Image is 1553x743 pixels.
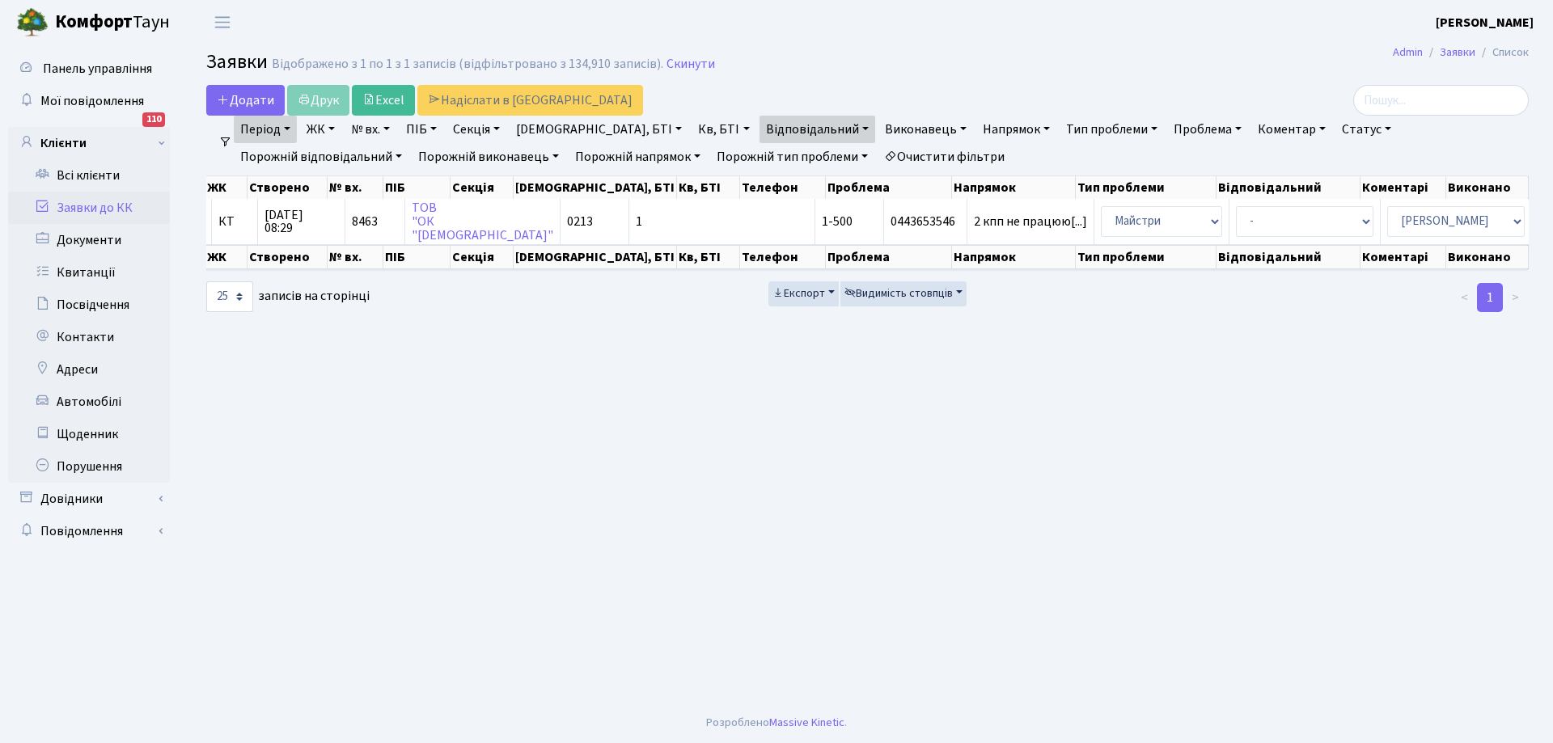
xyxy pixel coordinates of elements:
th: ПІБ [383,176,451,199]
a: Кв, БТІ [692,116,755,143]
a: Massive Kinetic [769,714,844,731]
a: Квитанції [8,256,170,289]
div: Відображено з 1 по 1 з 1 записів (відфільтровано з 134,910 записів). [272,57,663,72]
img: logo.png [16,6,49,39]
span: 0443653546 [891,215,960,228]
a: Довідники [8,483,170,515]
a: Клієнти [8,127,170,159]
th: Відповідальний [1217,176,1360,199]
a: Порожній відповідальний [234,143,408,171]
b: Комфорт [55,9,133,35]
th: Виконано [1446,176,1529,199]
button: Експорт [768,281,839,306]
a: Заявки до КК [8,192,170,224]
th: Телефон [740,245,825,269]
span: Експорт [772,285,825,302]
th: Кв, БТІ [677,176,740,199]
a: Проблема [1167,116,1248,143]
a: Щоденник [8,418,170,450]
th: Створено [248,176,328,199]
a: Напрямок [976,116,1056,143]
th: Проблема [826,176,953,199]
a: Порожній тип проблеми [710,143,874,171]
a: Додати [206,85,285,116]
span: 1-500 [822,213,853,230]
th: ПІБ [383,245,451,269]
span: КТ [218,215,251,228]
a: Відповідальний [760,116,875,143]
th: Телефон [740,176,825,199]
span: Видимість стовпців [844,285,953,302]
a: Мої повідомлення110 [8,85,170,117]
a: Тип проблеми [1060,116,1164,143]
th: № вх. [328,176,383,199]
div: Розроблено . [706,714,847,732]
th: [DEMOGRAPHIC_DATA], БТІ [514,176,677,199]
input: Пошук... [1353,85,1529,116]
a: Скинути [666,57,715,72]
a: Excel [352,85,415,116]
span: 2 кпп не працюю[...] [974,213,1087,230]
a: Повідомлення [8,515,170,547]
th: Напрямок [952,245,1076,269]
th: Напрямок [952,176,1076,199]
span: Панель управління [43,60,152,78]
th: Виконано [1446,245,1529,269]
button: Переключити навігацію [202,9,243,36]
a: Порушення [8,450,170,483]
th: Проблема [826,245,953,269]
li: Список [1475,44,1529,61]
a: Admin [1393,44,1423,61]
select: записів на сторінці [206,281,253,312]
span: [DATE] 08:29 [264,209,338,234]
th: Секція [451,176,514,199]
span: 1 [636,213,642,230]
a: [PERSON_NAME] [1436,13,1534,32]
th: Відповідальний [1217,245,1360,269]
a: Адреси [8,353,170,386]
span: Додати [217,91,274,109]
a: Панель управління [8,53,170,85]
a: ПІБ [400,116,443,143]
a: Період [234,116,297,143]
a: Заявки [1440,44,1475,61]
b: [PERSON_NAME] [1436,14,1534,32]
a: Секція [446,116,506,143]
a: Виконавець [878,116,973,143]
th: Коментарі [1360,176,1446,199]
a: ЖК [300,116,341,143]
a: Порожній виконавець [412,143,565,171]
th: Кв, БТІ [677,245,740,269]
th: № вх. [328,245,383,269]
a: Порожній напрямок [569,143,707,171]
label: записів на сторінці [206,281,370,312]
span: Заявки [206,48,268,76]
th: Створено [248,245,328,269]
a: Статус [1335,116,1398,143]
th: [DEMOGRAPHIC_DATA], БТІ [514,245,677,269]
nav: breadcrumb [1369,36,1553,70]
div: 110 [142,112,165,127]
a: Очистити фільтри [878,143,1011,171]
a: № вх. [345,116,396,143]
span: Таун [55,9,170,36]
th: Коментарі [1360,245,1446,269]
span: 8463 [352,213,378,230]
th: Тип проблеми [1076,245,1217,269]
th: Тип проблеми [1076,176,1217,199]
th: ЖК [205,176,248,199]
button: Видимість стовпців [840,281,967,306]
a: Посвідчення [8,289,170,321]
a: Всі клієнти [8,159,170,192]
th: ЖК [205,245,248,269]
span: Мої повідомлення [40,92,144,110]
a: 1 [1477,283,1503,312]
a: Контакти [8,321,170,353]
a: [DEMOGRAPHIC_DATA], БТІ [510,116,688,143]
a: ТОВ"ОК"[DEMOGRAPHIC_DATA]" [412,199,553,244]
span: 0213 [567,213,593,230]
a: Документи [8,224,170,256]
a: Автомобілі [8,386,170,418]
a: Коментар [1251,116,1332,143]
th: Секція [451,245,514,269]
